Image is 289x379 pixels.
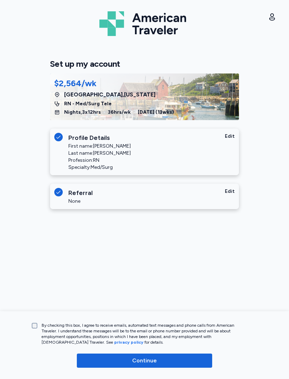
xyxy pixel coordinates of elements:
span: 36 hrs/wk [108,109,131,116]
span: [GEOGRAPHIC_DATA] , [US_STATE] [64,90,155,99]
span: Continue [132,356,157,365]
div: Profile Details [68,133,225,143]
p: By checking this box, I agree to receive emails, automated text messages and phone calls from Ame... [42,322,246,345]
div: $2,564/wk [54,78,97,89]
div: Edit [225,188,235,198]
div: None [68,198,80,205]
span: Nights , 3 x 12 hrs [64,109,101,116]
span: RN - Med/Surg Tele [64,100,112,107]
div: Specialty: Med/Surg [68,164,131,171]
img: Logo [99,8,190,39]
span: [DATE] ( 13 wks) [138,109,174,116]
div: Edit [225,133,235,143]
h1: Set up my account [50,59,239,69]
div: First name: [PERSON_NAME] [68,143,131,150]
div: Last name: [PERSON_NAME] [68,150,131,157]
button: Continue [77,354,212,368]
div: Referral [68,188,225,198]
div: Profession: RN [68,157,131,164]
a: privacy policy [114,340,143,345]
